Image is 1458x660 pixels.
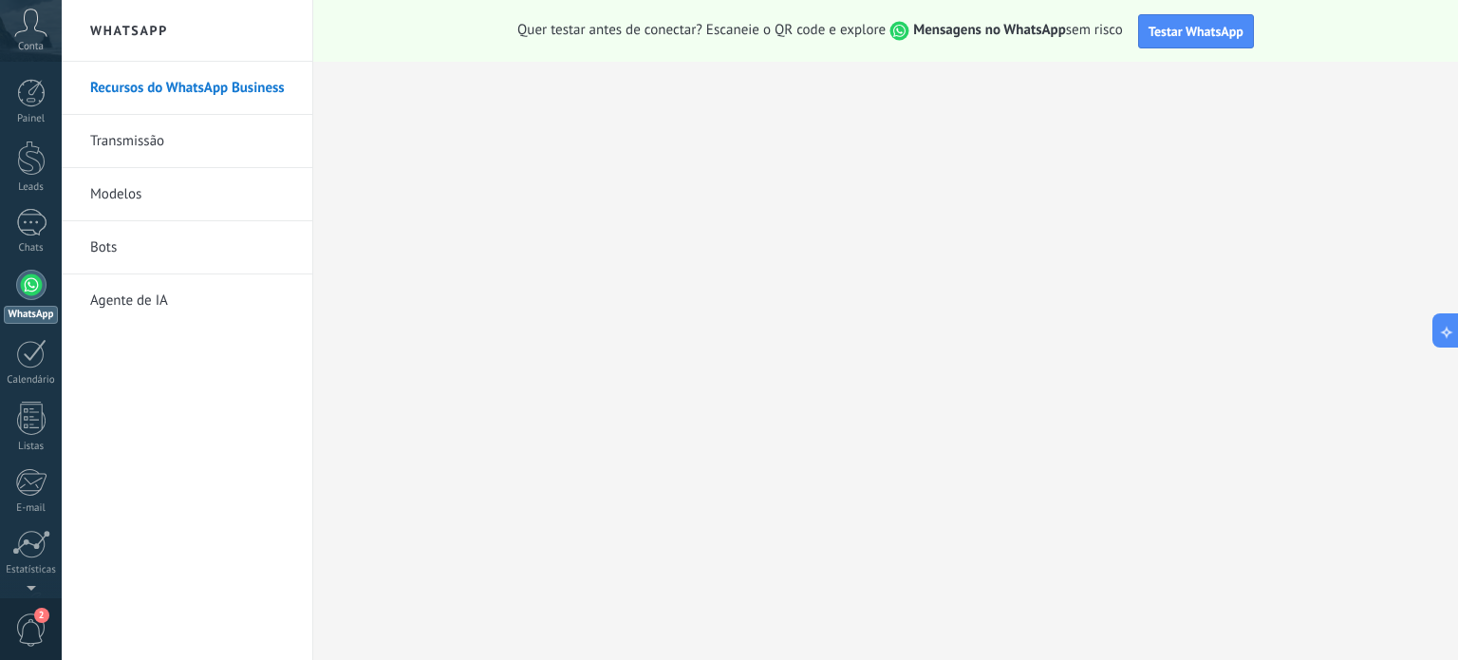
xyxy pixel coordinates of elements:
[4,306,58,324] div: WhatsApp
[4,181,59,194] div: Leads
[90,62,293,115] a: Recursos do WhatsApp Business
[62,62,312,115] li: Recursos do WhatsApp Business
[4,374,59,387] div: Calendário
[4,242,59,255] div: Chats
[62,274,312,327] li: Agente de IA
[18,41,44,53] span: Conta
[90,221,293,274] a: Bots
[62,168,312,221] li: Modelos
[4,502,59,515] div: E-mail
[90,115,293,168] a: Transmissão
[34,608,49,623] span: 2
[62,115,312,168] li: Transmissão
[4,564,59,576] div: Estatísticas
[1149,23,1243,40] span: Testar WhatsApp
[4,441,59,453] div: Listas
[913,21,1066,39] strong: Mensagens no WhatsApp
[4,113,59,125] div: Painel
[517,21,1123,41] span: Quer testar antes de conectar? Escaneie o QR code e explore sem risco
[90,274,293,328] a: Agente de IA
[1138,14,1254,48] button: Testar WhatsApp
[62,221,312,274] li: Bots
[90,168,293,221] a: Modelos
